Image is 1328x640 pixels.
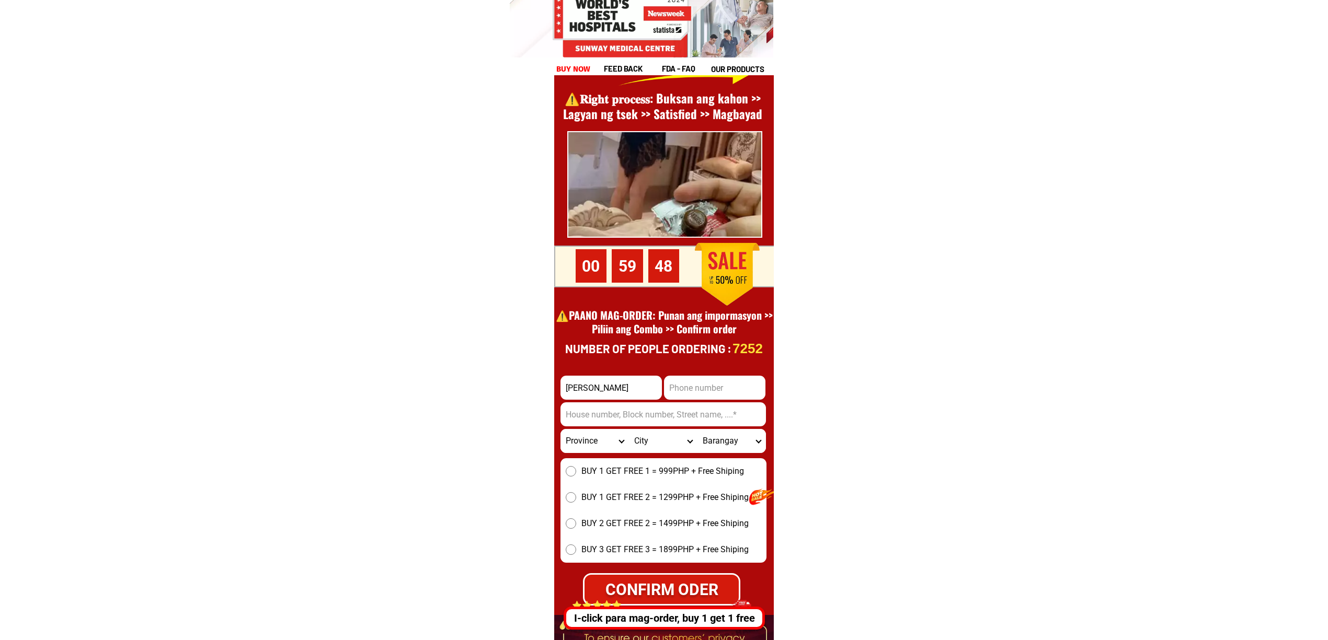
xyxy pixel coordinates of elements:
input: Input address [560,402,766,426]
span: BUY 1 GET FREE 1 = 999PHP + Free Shiping [581,465,744,478]
p: 7252 [734,340,762,357]
span: BUY 1 GET FREE 2 = 1299PHP + Free Shiping [581,491,749,504]
div: I-click para mag-order, buy 1 get 1 free [566,610,762,626]
input: BUY 3 GET FREE 3 = 1899PHP + Free Shiping [566,544,576,555]
h1: feed back [604,63,660,75]
h1: buy now [556,63,591,75]
div: CONFIRM ODER [585,578,739,601]
input: Input phone_number [664,376,765,400]
span: BUY 3 GET FREE 3 = 1899PHP + Free Shiping [581,543,749,556]
input: Input full_name [560,376,662,400]
select: Select province [560,429,629,453]
h1: fda - FAQ [662,63,720,75]
select: Select district [629,429,697,453]
select: Select commune [697,429,766,453]
h1: ⚠️️𝐑𝐢𝐠𝐡𝐭 𝐩𝐫𝐨𝐜𝐞𝐬𝐬: Buksan ang kahon >> Lagyan ng tsek >> Satisfied >> Magbayad [549,91,777,122]
input: BUY 2 GET FREE 2 = 1499PHP + Free Shiping [566,518,576,529]
h1: our products [711,63,772,75]
input: BUY 1 GET FREE 2 = 1299PHP + Free Shiping [566,492,576,503]
span: BUY 2 GET FREE 2 = 1499PHP + Free Shiping [581,517,749,530]
input: BUY 1 GET FREE 1 = 999PHP + Free Shiping [566,466,576,476]
h1: ⚠️️PAANO MAG-ORDER: Punan ang impormasyon >> Piliin ang Combo >> Confirm order [555,308,773,349]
